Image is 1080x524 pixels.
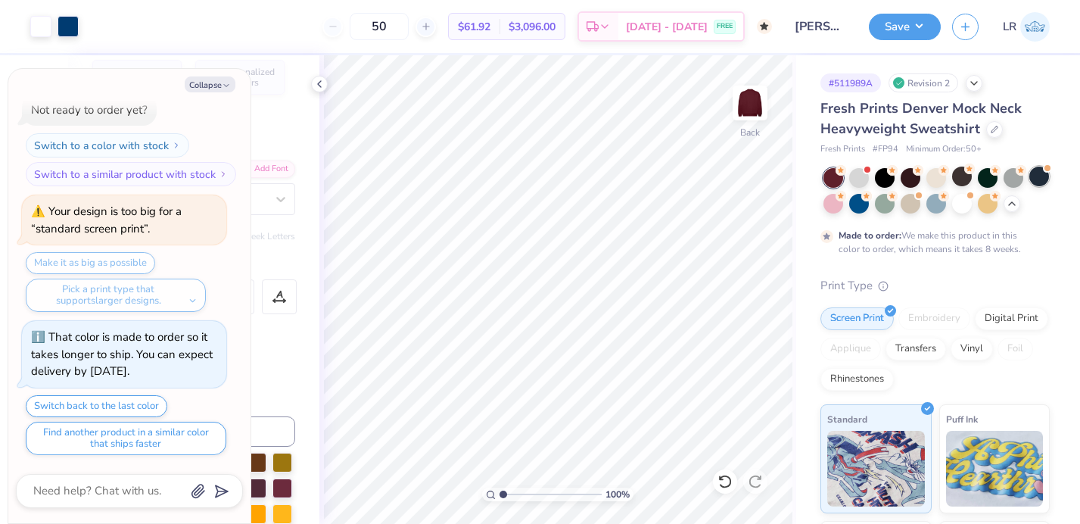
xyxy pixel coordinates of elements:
div: That color is made to order so it takes longer to ship. You can expect delivery by [DATE]. [31,329,213,379]
span: Standard [827,411,867,427]
div: Your design is too big for a “standard screen print”. [31,204,182,236]
span: Puff Ink [946,411,978,427]
button: Switch back to the last color [26,395,167,417]
div: Back [740,126,760,139]
span: Fresh Prints Denver Mock Neck Heavyweight Sweatshirt [820,99,1022,138]
span: $3,096.00 [509,19,556,35]
button: Switch to a color with stock [26,133,189,158]
span: FREE [717,21,733,32]
div: Print Type [820,277,1050,295]
div: Applique [820,338,881,360]
div: Not ready to order yet? [31,102,148,117]
div: Revision 2 [889,73,958,92]
div: Add Font [235,161,295,178]
a: LR [1003,12,1050,42]
button: Collapse [185,76,235,92]
button: Save [869,14,941,40]
span: $61.92 [458,19,490,35]
div: Embroidery [898,307,970,330]
span: Fresh Prints [820,143,865,156]
img: Lyndsey Roth [1020,12,1050,42]
button: Find another product in a similar color that ships faster [26,422,226,455]
input: – – [350,13,409,40]
img: Switch to a color with stock [172,141,181,150]
div: Vinyl [951,338,993,360]
div: Rhinestones [820,368,894,391]
img: Standard [827,431,925,507]
img: Back [735,88,765,118]
strong: Made to order: [839,229,901,242]
div: Foil [998,338,1033,360]
div: Digital Print [975,307,1048,330]
div: # 511989A [820,73,881,92]
span: Minimum Order: 50 + [906,143,982,156]
span: LR [1003,18,1016,36]
span: [DATE] - [DATE] [626,19,708,35]
span: Personalized Numbers [222,67,275,88]
input: Untitled Design [783,11,857,42]
img: Switch to a similar product with stock [219,170,228,179]
button: Switch to a similar product with stock [26,162,236,186]
img: Puff Ink [946,431,1044,507]
span: Personalized Names [119,67,173,88]
div: Transfers [885,338,946,360]
span: # FP94 [873,143,898,156]
div: We make this product in this color to order, which means it takes 8 weeks. [839,229,1025,256]
div: Screen Print [820,307,894,330]
span: 100 % [605,488,630,501]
